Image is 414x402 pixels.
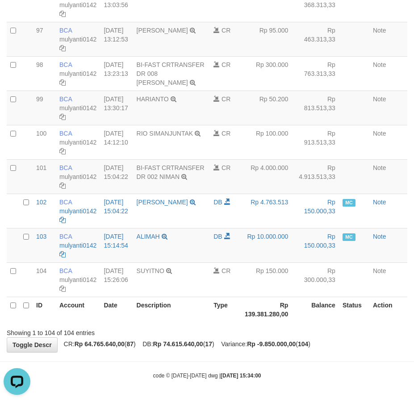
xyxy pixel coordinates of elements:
span: CR [222,130,230,137]
span: 97 [36,27,43,34]
a: Copy mulyanti0142 to clipboard [59,285,66,292]
td: Rp 4.913.513,33 [292,159,339,194]
a: Copy mulyanti0142 to clipboard [59,182,66,189]
th: Balance [292,297,339,322]
span: Manually Checked by: aafzefaya [343,233,355,241]
span: BCA [59,95,72,103]
a: Copy mulyanti0142 to clipboard [59,79,66,86]
a: Note [373,95,386,103]
td: Rp 150.000 [241,262,292,297]
span: BCA [59,199,72,206]
a: SUYITNO [137,267,164,274]
span: 99 [36,95,43,103]
span: 103 [36,233,46,240]
a: [PERSON_NAME] [137,199,188,206]
th: ID [33,297,56,322]
span: BCA [59,61,72,68]
a: RIO SIMANJUNTAK [137,130,193,137]
td: Rp 813.513,33 [292,91,339,125]
td: Rp 100.000 [241,125,292,159]
span: CR [222,164,230,171]
a: Note [373,61,386,68]
strong: Rp -9.850.000,00 [247,340,296,348]
td: [DATE] 13:12:53 [100,22,133,56]
td: Rp 913.513,33 [292,125,339,159]
td: [DATE] 15:26:06 [100,262,133,297]
td: Rp 4.763.513 [241,194,292,228]
td: Rp 463.313,33 [292,22,339,56]
span: CR [222,61,230,68]
a: [PERSON_NAME] [137,27,188,34]
a: Copy mulyanti0142 to clipboard [59,148,66,155]
td: [DATE] 14:12:10 [100,125,133,159]
a: Note [373,130,386,137]
td: Rp 95.000 [241,22,292,56]
td: Rp 150.000,33 [292,228,339,262]
a: Note [373,233,386,240]
strong: [DATE] 15:34:00 [221,373,261,379]
a: Note [373,164,386,171]
span: DB [213,199,222,206]
a: Copy mulyanti0142 to clipboard [59,113,66,120]
td: Rp 4.000.000 [241,159,292,194]
a: Note [373,267,386,274]
td: [DATE] 15:04:22 [100,194,133,228]
a: BI-FAST CRTRANSFER DR 008 [PERSON_NAME] [137,61,205,86]
a: mulyanti0142 [59,104,96,112]
span: CR [222,27,230,34]
td: Rp 300.000 [241,56,292,91]
strong: 104 [298,340,308,348]
a: mulyanti0142 [59,173,96,180]
span: 98 [36,61,43,68]
strong: 87 [126,340,134,348]
th: Description [133,297,210,322]
strong: Rp 74.615.640,00 [153,340,203,348]
th: Date [100,297,133,322]
th: Status [339,297,369,322]
a: Note [373,199,386,206]
span: DB [213,233,222,240]
a: Copy mulyanti0142 to clipboard [59,216,66,224]
th: Type [210,297,241,322]
span: 101 [36,164,46,171]
a: Copy mulyanti0142 to clipboard [59,45,66,52]
a: Toggle Descr [7,337,58,352]
a: BI-FAST CRTRANSFER DR 002 NIMAN [137,164,205,180]
a: mulyanti0142 [59,70,96,77]
span: BCA [59,164,72,171]
td: [DATE] 15:04:22 [100,159,133,194]
a: mulyanti0142 [59,1,96,8]
span: BCA [59,27,72,34]
a: mulyanti0142 [59,36,96,43]
td: Rp 763.313,33 [292,56,339,91]
span: CR: ( ) DB: ( ) Variance: ( ) [59,340,310,348]
span: 104 [36,267,46,274]
span: BCA [59,130,72,137]
th: Account [56,297,100,322]
td: Rp 50.200 [241,91,292,125]
a: ALIMAH [137,233,160,240]
td: [DATE] 13:23:13 [100,56,133,91]
a: mulyanti0142 [59,276,96,283]
span: CR [222,95,230,103]
td: [DATE] 15:14:54 [100,228,133,262]
strong: Rp 139.381.280,00 [245,302,288,318]
div: Showing 1 to 104 of 104 entries [7,325,166,337]
a: mulyanti0142 [59,207,96,215]
td: Rp 10.000.000 [241,228,292,262]
a: mulyanti0142 [59,242,96,249]
small: code © [DATE]-[DATE] dwg | [153,373,261,379]
span: CR [222,267,230,274]
a: mulyanti0142 [59,139,96,146]
a: Copy mulyanti0142 to clipboard [59,251,66,258]
span: BCA [59,267,72,274]
span: 100 [36,130,46,137]
td: Rp 150.000,33 [292,194,339,228]
a: Note [373,27,386,34]
td: [DATE] 13:30:17 [100,91,133,125]
span: Manually Checked by: aafzefaya [343,199,355,207]
a: Copy mulyanti0142 to clipboard [59,10,66,17]
a: HARIANTO [137,95,169,103]
td: Rp 300.000,33 [292,262,339,297]
strong: 17 [205,340,212,348]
